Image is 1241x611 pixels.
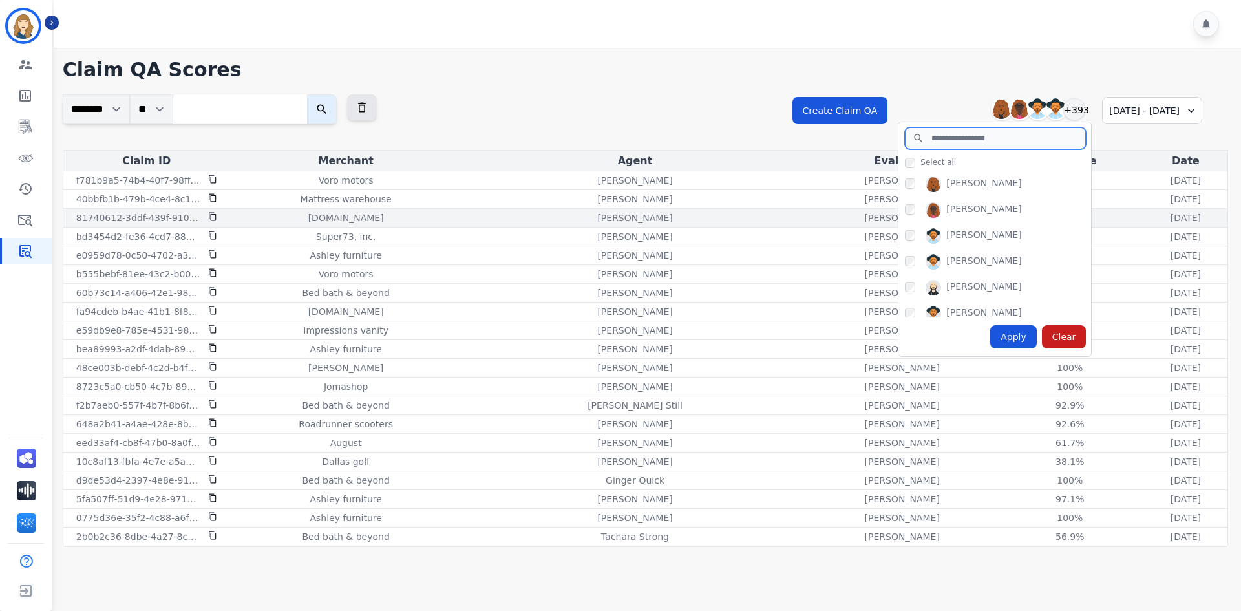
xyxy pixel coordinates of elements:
[865,193,940,206] p: [PERSON_NAME]
[310,343,381,356] p: Ashley furniture
[1171,399,1201,412] p: [DATE]
[597,324,672,337] p: [PERSON_NAME]
[76,174,200,187] p: f781b9a5-74b4-40f7-98ff-3f4ce9da79a5
[233,153,460,169] div: Merchant
[597,305,672,318] p: [PERSON_NAME]
[1041,511,1099,524] div: 100%
[302,474,389,487] p: Bed bath & beyond
[865,399,940,412] p: [PERSON_NAME]
[66,153,228,169] div: Claim ID
[76,380,200,393] p: 8723c5a0-cb50-4c7b-8974-d7338ff8af0d
[302,530,389,543] p: Bed bath & beyond
[76,249,200,262] p: e0959d78-0c50-4702-a376-58dee00c6878
[319,268,374,281] p: Voro motors
[76,511,200,524] p: 0775d36e-35f2-4c88-a6f2-6eea0182e176
[990,325,1037,348] div: Apply
[316,230,376,243] p: Super73, inc.
[597,268,672,281] p: [PERSON_NAME]
[920,157,956,167] span: Select all
[1041,399,1099,412] div: 92.9%
[76,455,200,468] p: 10c8af13-fbfa-4e7e-a5a0-7c399ba38640
[865,455,940,468] p: [PERSON_NAME]
[597,174,672,187] p: [PERSON_NAME]
[865,511,940,524] p: [PERSON_NAME]
[76,418,200,431] p: 648a2b41-a4ae-428e-8be6-17099783829a
[606,474,664,487] p: Ginger Quick
[308,211,384,224] p: [DOMAIN_NAME]
[310,511,381,524] p: Ashley furniture
[308,361,383,374] p: [PERSON_NAME]
[8,10,39,41] img: Bordered avatar
[1171,174,1201,187] p: [DATE]
[76,399,200,412] p: f2b7aeb0-557f-4b7f-8b6f-fb22505423dc
[1171,380,1201,393] p: [DATE]
[76,230,200,243] p: bd3454d2-fe36-4cd7-881d-d048371cdd7c
[588,399,683,412] p: [PERSON_NAME] Still
[946,228,1021,244] div: [PERSON_NAME]
[1171,230,1201,243] p: [DATE]
[946,177,1021,192] div: [PERSON_NAME]
[76,268,200,281] p: b555bebf-81ee-43c2-b00f-e3c863386652
[865,268,940,281] p: [PERSON_NAME]
[1041,418,1099,431] div: 92.6%
[865,305,940,318] p: [PERSON_NAME]
[865,474,940,487] p: [PERSON_NAME]
[302,399,389,412] p: Bed bath & beyond
[597,493,672,506] p: [PERSON_NAME]
[1171,211,1201,224] p: [DATE]
[946,280,1021,295] div: [PERSON_NAME]
[1171,530,1201,543] p: [DATE]
[597,511,672,524] p: [PERSON_NAME]
[865,286,940,299] p: [PERSON_NAME]
[946,254,1021,270] div: [PERSON_NAME]
[76,436,200,449] p: eed33af4-cb8f-47b0-8a0f-d38e808faa6c
[865,361,940,374] p: [PERSON_NAME]
[1171,305,1201,318] p: [DATE]
[865,436,940,449] p: [PERSON_NAME]
[301,193,392,206] p: Mattress warehouse
[76,193,200,206] p: 40bbfb1b-479b-4ce4-8c1b-4c7937d26982
[1171,418,1201,431] p: [DATE]
[1171,286,1201,299] p: [DATE]
[1041,455,1099,468] div: 38.1%
[76,530,200,543] p: 2b0b2c36-8dbe-4a27-8cc9-a4201eea5743
[1041,361,1099,374] div: 100%
[597,193,672,206] p: [PERSON_NAME]
[1171,455,1201,468] p: [DATE]
[597,343,672,356] p: [PERSON_NAME]
[1171,493,1201,506] p: [DATE]
[324,380,368,393] p: Jomashop
[319,174,374,187] p: Voro motors
[310,249,381,262] p: Ashley furniture
[946,306,1021,321] div: [PERSON_NAME]
[1171,268,1201,281] p: [DATE]
[330,436,362,449] p: August
[1171,193,1201,206] p: [DATE]
[303,324,388,337] p: Impressions vanity
[865,249,940,262] p: [PERSON_NAME]
[1147,153,1225,169] div: Date
[597,286,672,299] p: [PERSON_NAME]
[63,58,1228,81] h1: Claim QA Scores
[597,230,672,243] p: [PERSON_NAME]
[811,153,993,169] div: Evaluator
[865,343,940,356] p: [PERSON_NAME]
[302,286,389,299] p: Bed bath & beyond
[865,380,940,393] p: [PERSON_NAME]
[76,324,200,337] p: e59db9e8-785e-4531-98de-b6e14ff2cba4
[299,418,393,431] p: Roadrunner scooters
[76,305,200,318] p: fa94cdeb-b4ae-41b1-8f8d-5aa03cd5f976
[76,361,200,374] p: 48ce003b-debf-4c2d-b4f4-fa98894aae37
[76,493,200,506] p: 5fa507ff-51d9-4e28-9715-f928f5e6a68d
[1171,324,1201,337] p: [DATE]
[865,324,940,337] p: [PERSON_NAME]
[1171,343,1201,356] p: [DATE]
[76,286,200,299] p: 60b73c14-a406-42e1-98ce-1ccf38c4772b
[946,202,1021,218] div: [PERSON_NAME]
[601,530,669,543] p: Tachara Strong
[597,455,672,468] p: [PERSON_NAME]
[597,361,672,374] p: [PERSON_NAME]
[1041,530,1099,543] div: 56.9%
[76,211,200,224] p: 81740612-3ddf-439f-9102-00ef750c2ca8
[310,493,381,506] p: Ashley furniture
